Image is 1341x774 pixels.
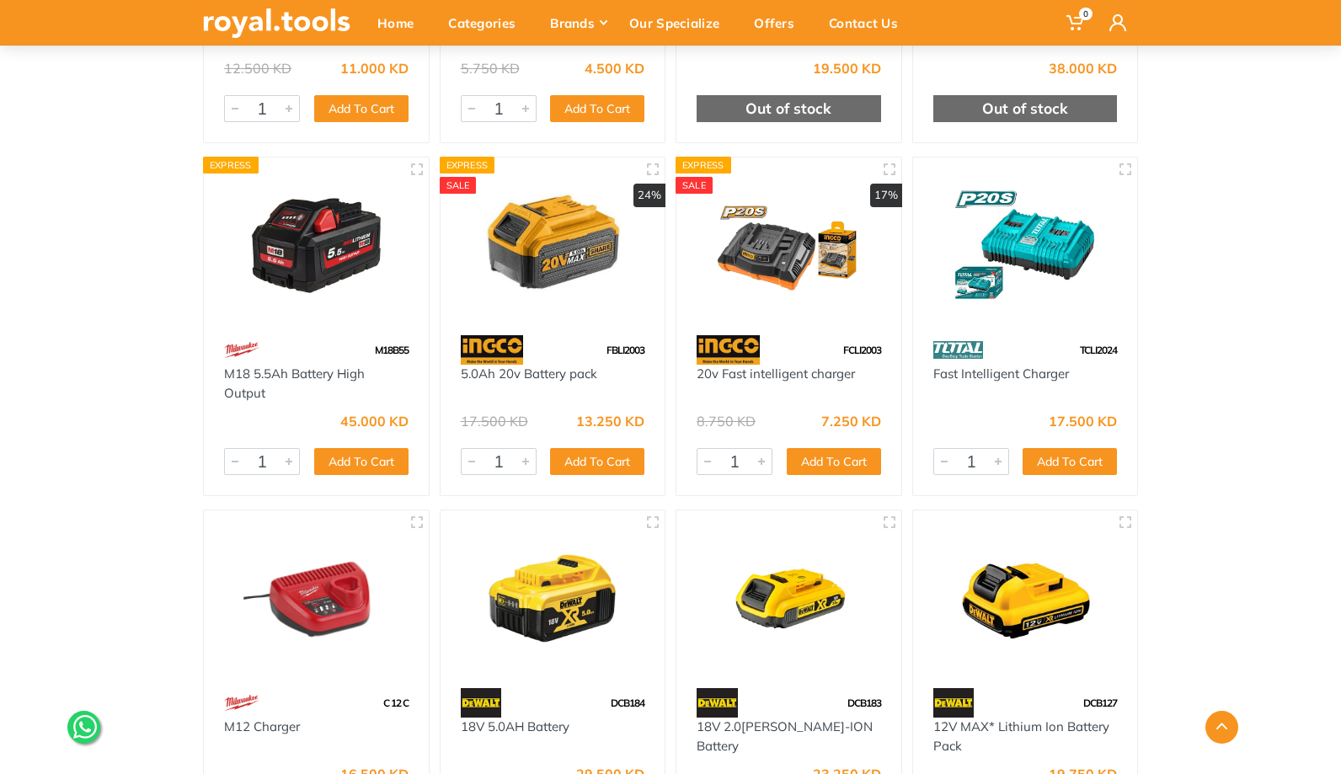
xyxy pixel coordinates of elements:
img: Royal Tools - 12V MAX* Lithium Ion Battery Pack [928,526,1123,671]
div: Offers [742,5,817,40]
span: M18B55 [375,344,409,356]
span: DCB184 [611,697,644,709]
img: 86.webp [933,335,984,365]
div: 8.750 KD [697,414,756,428]
div: Our Specialize [617,5,742,40]
button: Add To Cart [550,95,644,122]
a: Fast Intelligent Charger [933,366,1069,382]
span: 0 [1079,8,1093,20]
div: 17.500 KD [461,414,528,428]
img: 45.webp [697,688,738,718]
div: 24% [633,184,665,207]
span: DCB127 [1083,697,1117,709]
div: Home [366,5,436,40]
div: Out of stock [933,95,1118,122]
img: 91.webp [697,335,760,365]
img: Royal Tools - Fast Intelligent Charger [928,173,1123,318]
img: 45.webp [461,688,502,718]
div: 7.250 KD [821,414,881,428]
div: 19.500 KD [813,61,881,75]
div: 13.250 KD [576,414,644,428]
a: 12V MAX* Lithium Ion Battery Pack [933,718,1109,754]
div: 5.750 KD [461,61,520,75]
div: SALE [676,177,713,194]
div: Brands [538,5,617,40]
div: Express [203,157,259,173]
img: royal.tools Logo [203,8,350,38]
div: Express [440,157,495,173]
img: 91.webp [461,335,524,365]
div: 12.500 KD [224,61,291,75]
div: 45.000 KD [340,414,409,428]
a: 20v Fast intelligent charger [697,366,855,382]
span: C 12 C [383,697,409,709]
div: 38.000 KD [1049,61,1117,75]
button: Add To Cart [787,448,881,475]
img: 45.webp [933,688,975,718]
button: Add To Cart [1023,448,1117,475]
div: 4.500 KD [585,61,644,75]
span: TCLI2024 [1080,344,1117,356]
span: DCB183 [847,697,881,709]
img: 68.webp [224,335,259,365]
img: Royal Tools - 5.0Ah 20v Battery pack [456,173,650,318]
span: FCLI2003 [843,344,881,356]
button: Add To Cart [314,95,409,122]
a: M18 5.5Ah Battery High Output [224,366,365,401]
img: Royal Tools - M18 5.5Ah Battery High Output [219,173,414,318]
div: 17% [870,184,902,207]
img: 68.webp [224,688,259,718]
a: 5.0Ah 20v Battery pack [461,366,597,382]
div: Contact Us [817,5,921,40]
button: Add To Cart [550,448,644,475]
img: Royal Tools - 18V 5.0AH Battery [456,526,650,671]
div: 11.000 KD [340,61,409,75]
button: Add To Cart [314,448,409,475]
img: Royal Tools - 18V 2.0AH LI-ION Battery [692,526,886,671]
div: Out of stock [697,95,881,122]
a: 18V 2.0[PERSON_NAME]-ION Battery [697,718,873,754]
div: 17.500 KD [1049,414,1117,428]
span: FBLI2003 [606,344,644,356]
div: Express [676,157,731,173]
div: SALE [440,177,477,194]
img: Royal Tools - M12 Charger [219,526,414,671]
img: Royal Tools - 20v Fast intelligent charger [692,173,886,318]
div: Categories [436,5,538,40]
